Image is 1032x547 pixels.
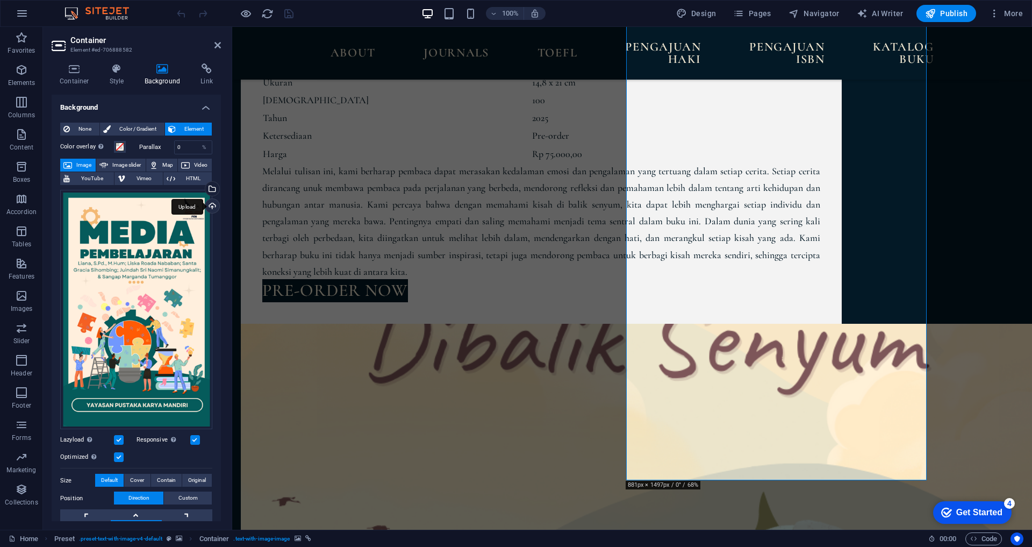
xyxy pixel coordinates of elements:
[8,46,35,55] p: Favorites
[970,532,997,545] span: Code
[79,532,162,545] span: . preset-text-with-image-v4-default
[985,5,1027,22] button: More
[239,7,252,20] button: Click here to leave preview mode and continue editing
[12,434,31,442] p: Forms
[54,532,75,545] span: Click to select. Double-click to edit
[10,143,33,152] p: Content
[12,240,31,248] p: Tables
[114,123,161,136] span: Color / Gradient
[137,434,190,446] label: Responsive
[672,5,721,22] div: Design (Ctrl+Alt+Y)
[62,7,142,20] img: Editor Logo
[197,141,212,154] div: %
[857,8,904,19] span: AI Writer
[12,401,31,410] p: Footer
[96,159,145,172] button: Image slider
[11,369,32,378] p: Header
[916,5,976,22] button: Publish
[179,123,209,136] span: Element
[137,63,193,86] h4: Background
[13,337,30,345] p: Slider
[167,536,171,542] i: This element is a customizable preset
[161,159,174,172] span: Map
[146,159,177,172] button: Map
[193,159,209,172] span: Video
[261,8,274,20] i: Reload page
[60,190,212,429] div: MEDIA.png
[114,492,163,505] button: Direction
[502,7,519,20] h6: 100%
[70,45,199,55] h3: Element #ed-706888582
[178,159,212,172] button: Video
[114,172,162,185] button: Vimeo
[729,5,775,22] button: Pages
[130,474,144,487] span: Cover
[60,140,114,153] label: Color overlay
[6,466,36,474] p: Marketing
[199,532,230,545] span: Click to select. Double-click to edit
[157,474,176,487] span: Contain
[101,474,118,487] span: Default
[13,175,31,184] p: Boxes
[182,474,212,487] button: Original
[176,536,182,542] i: This element contains a background
[192,63,221,86] h4: Link
[530,9,540,18] i: On resize automatically adjust zoom level to fit chosen device.
[128,172,159,185] span: Vimeo
[188,474,206,487] span: Original
[8,111,35,119] p: Columns
[733,8,771,19] span: Pages
[52,63,102,86] h4: Container
[8,79,35,87] p: Elements
[54,532,311,545] nav: breadcrumb
[989,8,1023,19] span: More
[672,5,721,22] button: Design
[205,198,220,214] a: Upload
[940,532,956,545] span: 00 00
[6,208,37,216] p: Accordion
[60,159,96,172] button: Image
[60,474,95,487] label: Size
[9,532,38,545] a: Click to cancel selection. Double-click to open Pages
[233,532,290,545] span: . text-with-image-image
[305,536,311,542] i: This element is linked
[102,63,137,86] h4: Style
[5,498,38,507] p: Collections
[947,535,949,543] span: :
[164,492,212,505] button: Custom
[295,536,301,542] i: This element contains a background
[60,123,99,136] button: None
[852,5,908,22] button: AI Writer
[165,123,212,136] button: Element
[60,172,114,185] button: YouTube
[60,434,114,446] label: Lazyload
[11,304,33,313] p: Images
[965,532,1002,545] button: Code
[128,492,149,505] span: Direction
[95,474,124,487] button: Default
[486,7,524,20] button: 100%
[163,172,212,185] button: HTML
[73,172,111,185] span: YouTube
[178,172,209,185] span: HTML
[32,12,78,22] div: Get Started
[9,5,87,28] div: Get Started 4 items remaining, 20% complete
[52,95,221,114] h4: Background
[151,474,182,487] button: Contain
[784,5,844,22] button: Navigator
[70,35,221,45] h2: Container
[9,272,34,281] p: Features
[1010,532,1023,545] button: Usercentrics
[676,8,716,19] span: Design
[60,451,114,464] label: Optimized
[925,8,967,19] span: Publish
[261,7,274,20] button: reload
[789,8,840,19] span: Navigator
[80,2,90,13] div: 4
[60,492,114,505] label: Position
[73,123,96,136] span: None
[139,144,174,150] label: Parallax
[928,532,957,545] h6: Session time
[111,159,142,172] span: Image slider
[124,474,150,487] button: Cover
